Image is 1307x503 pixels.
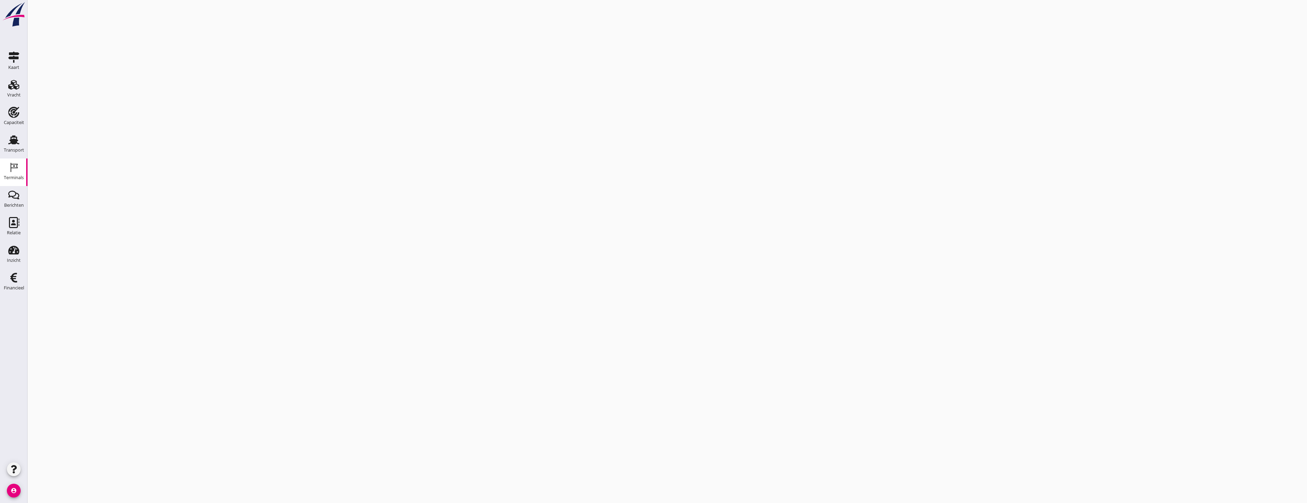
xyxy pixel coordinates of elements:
[7,230,21,235] div: Relatie
[4,286,24,290] div: Financieel
[7,258,21,263] div: Inzicht
[7,93,21,97] div: Vracht
[4,120,24,125] div: Capaciteit
[7,484,21,497] i: account_circle
[4,148,24,152] div: Transport
[1,2,26,27] img: logo-small.a267ee39.svg
[8,65,19,70] div: Kaart
[4,175,24,180] div: Terminals
[4,203,24,207] div: Berichten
